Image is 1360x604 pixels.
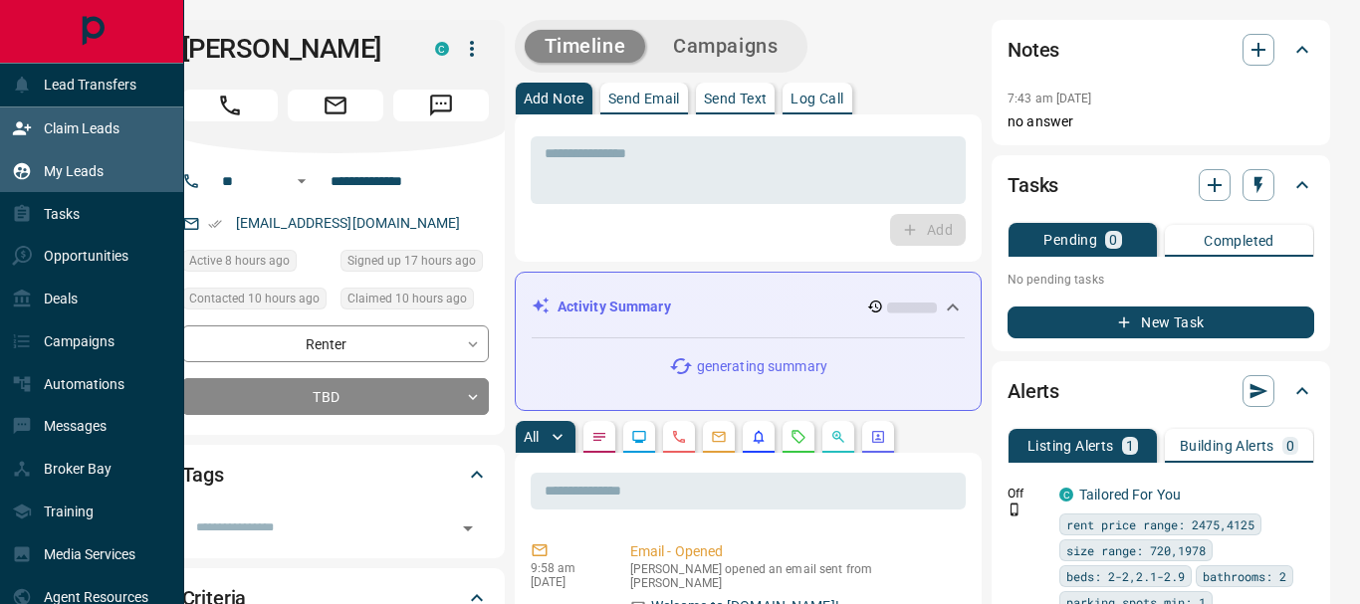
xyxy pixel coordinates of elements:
h1: [PERSON_NAME] [182,33,405,65]
span: bathrooms: 2 [1203,566,1286,586]
a: Tailored For You [1079,487,1181,503]
p: 1 [1126,439,1134,453]
p: Completed [1204,234,1274,248]
span: Message [393,90,489,121]
p: Send Text [704,92,768,105]
span: Active 8 hours ago [189,251,290,271]
div: Tasks [1008,161,1314,209]
span: Email [288,90,383,121]
div: Notes [1008,26,1314,74]
div: Tags [182,451,489,499]
p: No pending tasks [1008,265,1314,295]
div: Mon Sep 15 2025 [182,250,331,278]
span: size range: 720,1978 [1066,540,1206,560]
p: Listing Alerts [1027,439,1114,453]
div: condos.ca [1059,488,1073,502]
h2: Notes [1008,34,1059,66]
svg: Listing Alerts [751,429,767,445]
p: All [524,430,540,444]
button: Timeline [525,30,646,63]
div: Alerts [1008,367,1314,415]
span: Claimed 10 hours ago [347,289,467,308]
p: Email - Opened [630,541,958,562]
p: no answer [1008,111,1314,132]
svg: Notes [591,429,607,445]
div: Mon Sep 15 2025 [340,288,489,315]
div: Mon Sep 15 2025 [340,250,489,278]
p: 9:58 am [531,561,600,575]
h2: Tags [182,459,224,491]
svg: Email Verified [208,217,222,231]
span: Contacted 10 hours ago [189,289,320,308]
span: Call [182,90,278,121]
p: Activity Summary [558,297,671,317]
div: TBD [182,378,489,415]
p: Log Call [791,92,843,105]
div: Mon Sep 15 2025 [182,288,331,315]
svg: Push Notification Only [1008,503,1021,516]
span: rent price range: 2475,4125 [1066,514,1254,534]
p: 0 [1109,233,1117,247]
svg: Lead Browsing Activity [631,429,647,445]
svg: Emails [711,429,727,445]
p: [PERSON_NAME] opened an email sent from [PERSON_NAME] [630,562,958,590]
p: generating summary [697,356,827,377]
svg: Agent Actions [870,429,886,445]
button: Campaigns [653,30,797,63]
h2: Tasks [1008,169,1058,201]
svg: Calls [671,429,687,445]
p: Off [1008,485,1047,503]
p: Building Alerts [1180,439,1274,453]
p: Pending [1043,233,1097,247]
button: Open [290,169,314,193]
span: beds: 2-2,2.1-2.9 [1066,566,1185,586]
div: Renter [182,325,489,362]
svg: Requests [791,429,806,445]
svg: Opportunities [830,429,846,445]
p: Send Email [608,92,680,105]
p: Add Note [524,92,584,105]
a: [EMAIL_ADDRESS][DOMAIN_NAME] [236,215,461,231]
p: [DATE] [531,575,600,589]
button: New Task [1008,306,1314,338]
h2: Alerts [1008,375,1059,407]
div: condos.ca [435,42,449,56]
p: 0 [1286,439,1294,453]
div: Activity Summary [532,289,965,325]
button: Open [454,514,482,542]
p: 7:43 am [DATE] [1008,92,1092,105]
span: Signed up 17 hours ago [347,251,476,271]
